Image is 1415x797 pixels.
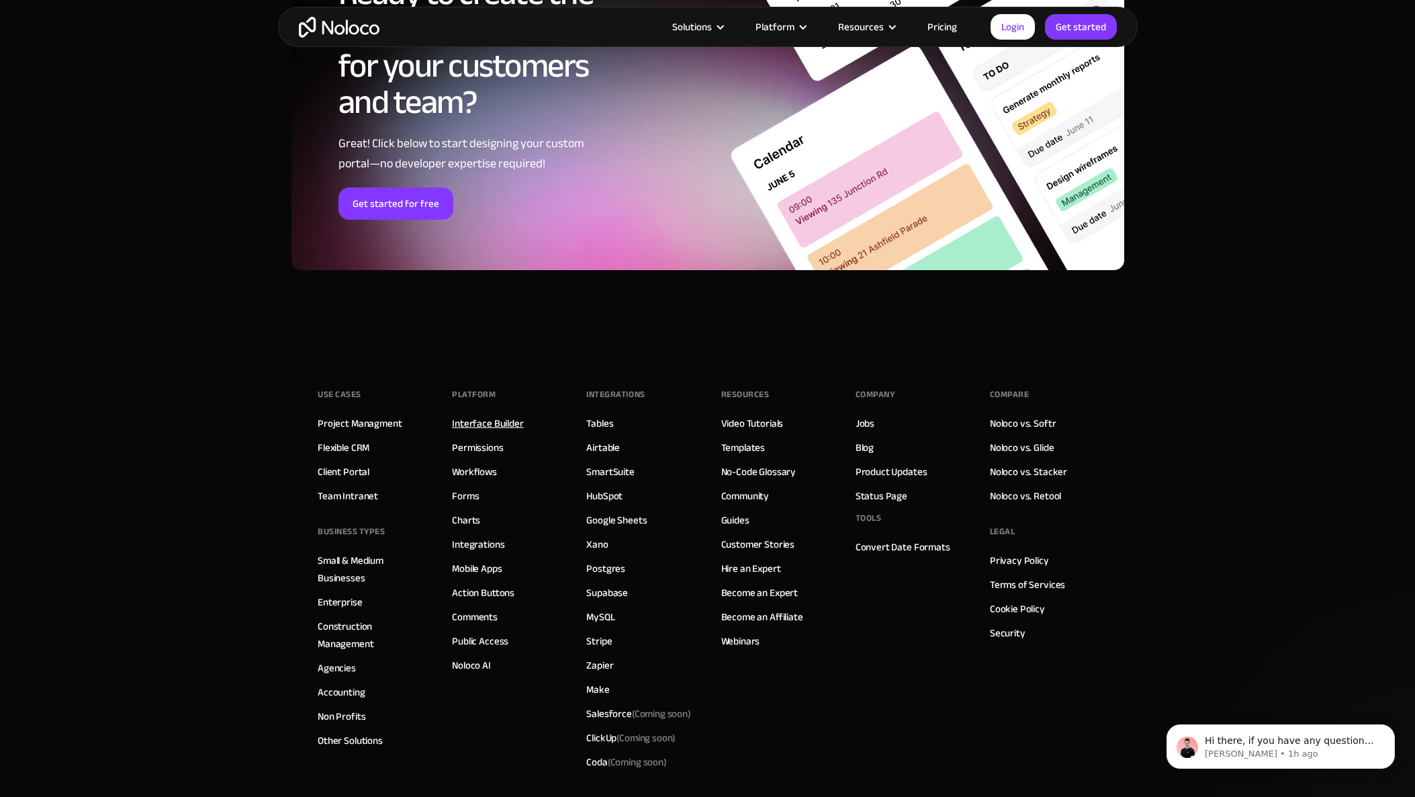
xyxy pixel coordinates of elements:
[990,415,1056,432] a: Noloco vs. Softr
[318,521,385,542] div: BUSINESS TYPES
[452,632,508,650] a: Public Access
[1146,696,1415,790] iframe: Intercom notifications message
[617,728,676,747] span: (Coming soon)
[1045,14,1117,40] a: Get started
[856,439,874,456] a: Blog
[452,657,491,674] a: Noloco AI
[586,487,623,505] a: HubSpot
[586,632,612,650] a: Stripe
[586,729,676,747] div: ClickUp
[318,552,425,587] a: Small & Medium Businesses
[318,487,378,505] a: Team Intranet
[586,463,635,480] a: SmartSuite
[452,487,479,505] a: Forms
[856,538,950,556] a: Convert Date Formats
[452,384,496,405] div: Platform
[338,134,678,174] div: Great! Click below to start designing your custom portal—no developer expertise required!
[990,439,1054,456] a: Noloco vs. Glide
[856,415,874,432] a: Jobs
[452,439,503,456] a: Permissions
[586,608,614,626] a: MySQL
[452,536,504,553] a: Integrations
[586,384,645,405] div: INTEGRATIONS
[721,439,766,456] a: Templates
[721,511,749,529] a: Guides
[756,18,794,36] div: Platform
[838,18,884,36] div: Resources
[338,187,453,220] a: Get started for free
[318,618,425,653] a: Construction Management
[608,753,667,771] span: (Coming soon)
[586,753,666,771] div: Coda
[990,463,1067,480] a: Noloco vs. Stacker
[990,552,1049,569] a: Privacy Policy
[856,463,927,480] a: Product Updates
[318,384,361,405] div: Use Cases
[586,681,609,698] a: Make
[586,584,628,601] a: Supabase
[990,624,1025,642] a: Security
[318,708,365,725] a: Non Profits
[318,683,365,701] a: Accounting
[721,384,770,405] div: Resources
[318,593,363,611] a: Enterprise
[672,18,712,36] div: Solutions
[586,560,625,577] a: Postgres
[721,415,784,432] a: Video Tutorials
[990,576,1065,593] a: Terms of Services
[856,487,907,505] a: Status Page
[586,415,613,432] a: Tables
[586,536,608,553] a: Xano
[586,657,613,674] a: Zapier
[452,511,480,529] a: Charts
[452,608,498,626] a: Comments
[721,560,781,577] a: Hire an Expert
[721,536,795,553] a: Customer Stories
[586,439,620,456] a: Airtable
[318,659,356,677] a: Agencies
[655,18,739,36] div: Solutions
[856,508,882,528] div: Tools
[586,705,691,722] div: Salesforce
[990,384,1030,405] div: Compare
[318,463,369,480] a: Client Portal
[318,415,402,432] a: Project Managment
[299,17,379,38] a: home
[721,463,796,480] a: No-Code Glossary
[318,439,369,456] a: Flexible CRM
[452,584,514,601] a: Action Buttons
[632,704,691,723] span: (Coming soon)
[721,632,760,650] a: Webinars
[856,384,895,405] div: Company
[739,18,821,36] div: Platform
[721,584,798,601] a: Become an Expert
[821,18,911,36] div: Resources
[452,560,502,577] a: Mobile Apps
[991,14,1035,40] a: Login
[318,732,383,749] a: Other Solutions
[586,511,647,529] a: Google Sheets
[990,600,1045,618] a: Cookie Policy
[911,18,974,36] a: Pricing
[452,415,523,432] a: Interface Builder
[721,608,803,626] a: Become an Affiliate
[721,487,770,505] a: Community
[452,463,497,480] a: Workflows
[990,487,1061,505] a: Noloco vs. Retool
[990,521,1015,542] div: Legal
